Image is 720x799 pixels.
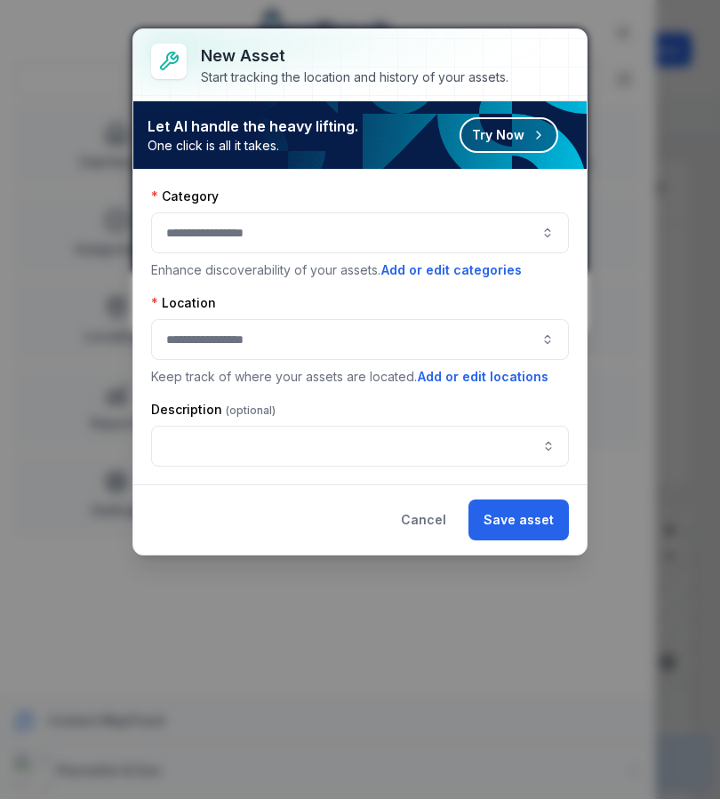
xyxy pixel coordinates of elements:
button: Add or edit categories [380,260,523,280]
div: Start tracking the location and history of your assets. [201,68,508,86]
input: asset-add:description-label [151,426,569,467]
button: Try Now [460,117,558,153]
label: Location [151,294,216,312]
p: Enhance discoverability of your assets. [151,260,569,280]
p: Keep track of where your assets are located. [151,367,569,387]
button: Cancel [386,499,461,540]
span: One click is all it takes. [148,137,358,155]
strong: Let AI handle the heavy lifting. [148,116,358,137]
label: Category [151,188,219,205]
label: Description [151,401,276,419]
button: Save asset [468,499,569,540]
h3: New asset [201,44,508,68]
button: Add or edit locations [417,367,549,387]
